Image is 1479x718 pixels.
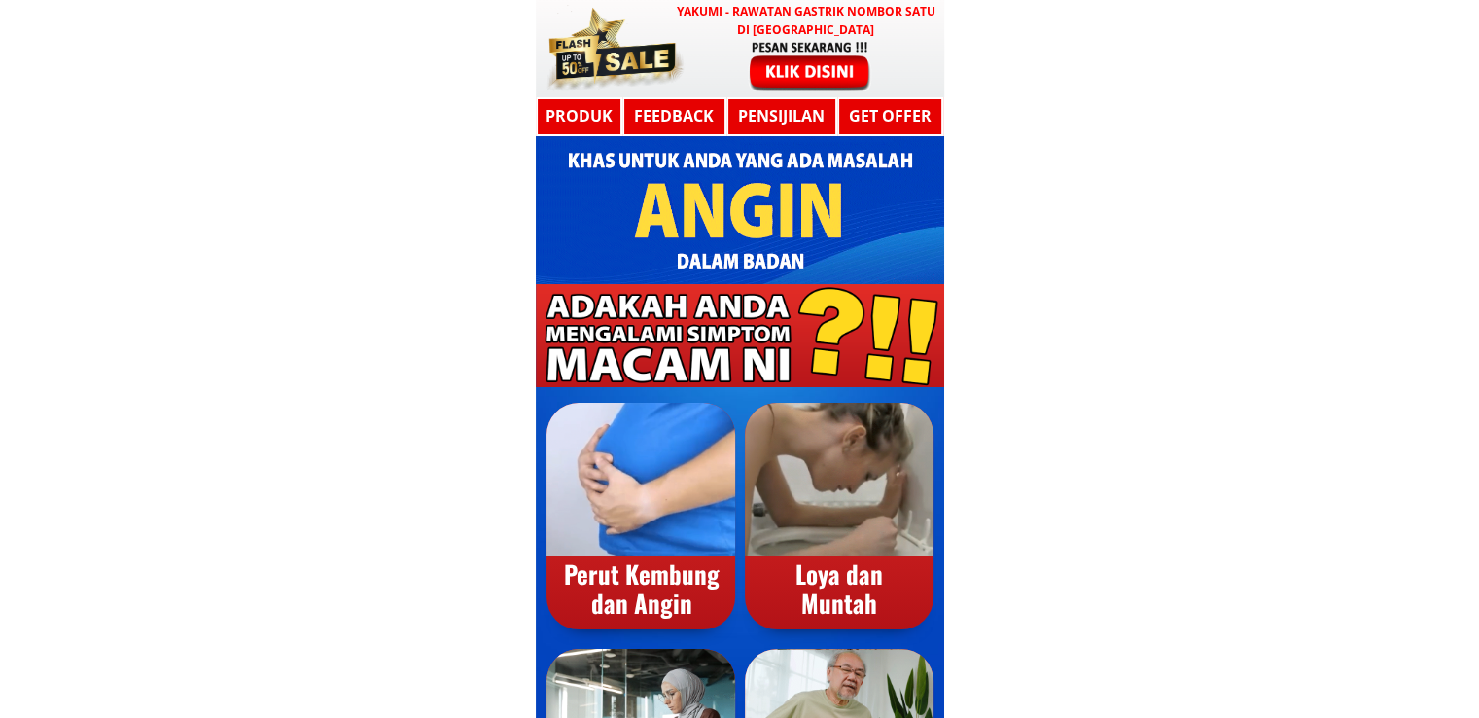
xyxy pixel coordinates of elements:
h3: GET OFFER [842,104,938,129]
h3: Produk [536,104,622,129]
div: Loya dan Muntah [745,559,933,618]
h3: Pensijilan [733,104,829,129]
div: Perut Kembung dan Angin [547,559,736,618]
h3: Feedback [623,104,724,129]
h3: YAKUMI - Rawatan Gastrik Nombor Satu di [GEOGRAPHIC_DATA] [673,2,939,39]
